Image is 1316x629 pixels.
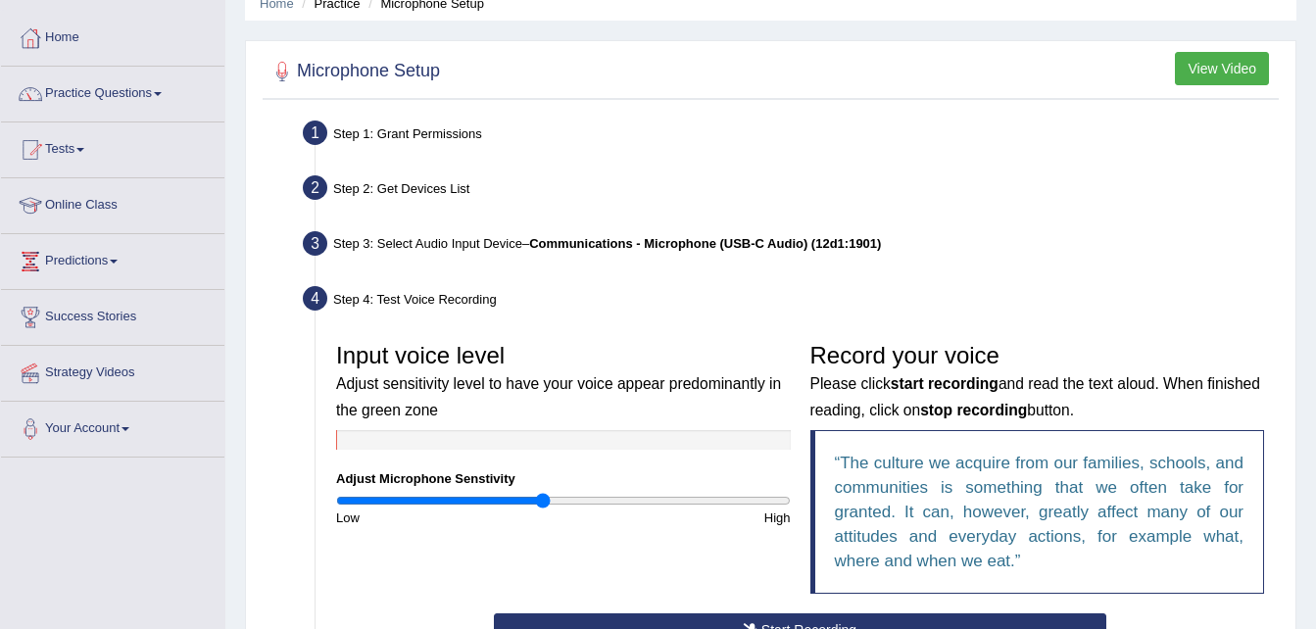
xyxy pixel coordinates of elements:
[336,375,781,417] small: Adjust sensitivity level to have your voice appear predominantly in the green zone
[529,236,881,251] b: Communications - Microphone (USB-C Audio) (12d1:1901)
[1,346,224,395] a: Strategy Videos
[1,122,224,171] a: Tests
[835,454,1244,570] q: The culture we acquire from our families, schools, and communities is something that we often tak...
[294,280,1287,323] div: Step 4: Test Voice Recording
[810,375,1260,417] small: Please click and read the text aloud. When finished reading, click on button.
[1,67,224,116] a: Practice Questions
[294,169,1287,213] div: Step 2: Get Devices List
[336,469,515,488] label: Adjust Microphone Senstivity
[1,402,224,451] a: Your Account
[891,375,999,392] b: start recording
[294,115,1287,158] div: Step 1: Grant Permissions
[326,508,563,527] div: Low
[1175,52,1269,85] button: View Video
[522,236,881,251] span: –
[336,343,791,420] h3: Input voice level
[810,343,1265,420] h3: Record your voice
[1,234,224,283] a: Predictions
[294,225,1287,268] div: Step 3: Select Audio Input Device
[920,402,1027,418] b: stop recording
[1,290,224,339] a: Success Stories
[1,11,224,60] a: Home
[268,57,440,86] h2: Microphone Setup
[1,178,224,227] a: Online Class
[563,508,801,527] div: High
